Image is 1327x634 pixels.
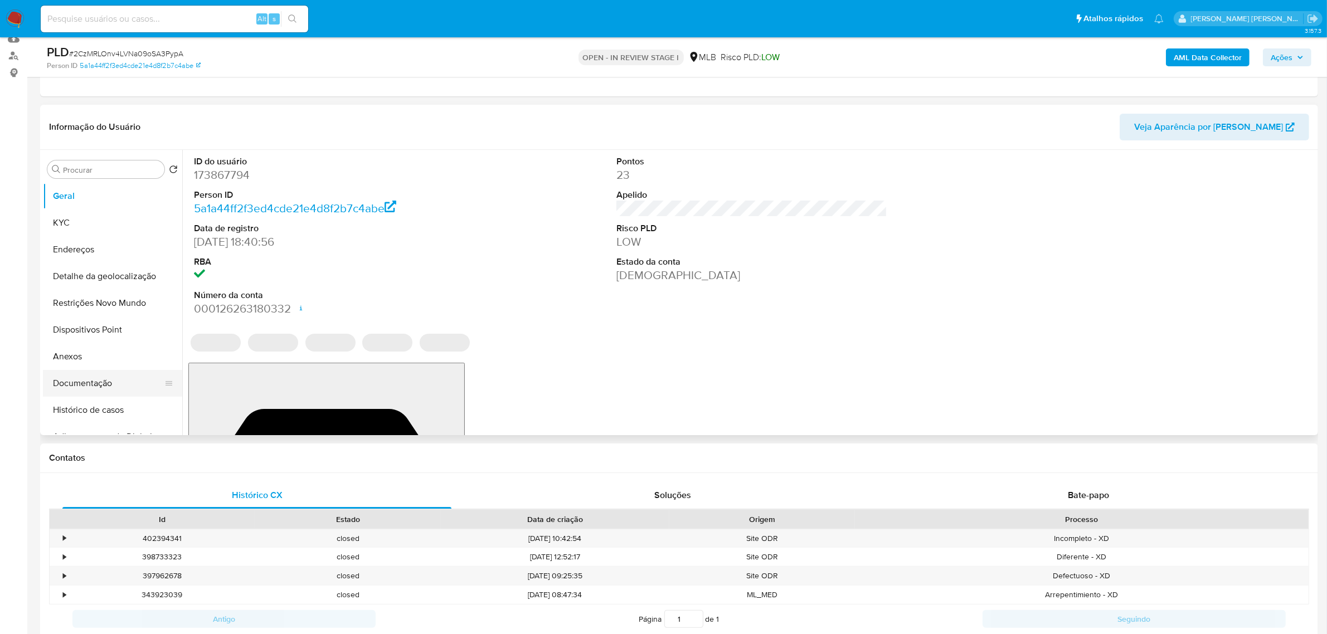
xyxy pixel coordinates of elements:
[194,234,465,250] dd: [DATE] 18:40:56
[1068,489,1109,501] span: Bate-papo
[63,552,66,562] div: •
[983,610,1286,628] button: Seguindo
[1134,114,1283,140] span: Veja Aparência por [PERSON_NAME]
[1083,13,1143,25] span: Atalhos rápidos
[273,13,276,24] span: s
[855,586,1309,604] div: Arrepentimiento - XD
[441,567,669,585] div: [DATE] 09:25:35
[717,613,720,625] span: 1
[255,567,440,585] div: closed
[194,200,396,216] a: 5a1a44ff2f3ed4cde21e4d8f2b7c4abe
[639,610,720,628] span: Página de
[1307,13,1319,25] a: Sair
[1271,48,1292,66] span: Ações
[863,514,1301,525] div: Processo
[72,610,376,628] button: Antigo
[232,489,283,501] span: Histórico CX
[616,167,887,183] dd: 23
[63,570,66,581] div: •
[669,529,855,548] div: Site ODR
[69,48,183,59] span: # 2CzMRLOnv4LVNa09oSA3PypA
[654,489,691,501] span: Soluções
[616,256,887,268] dt: Estado da conta
[1305,26,1321,35] span: 3.157.3
[43,236,182,263] button: Endereços
[194,155,465,168] dt: ID do usuário
[669,567,855,585] div: Site ODR
[263,514,432,525] div: Estado
[169,165,178,177] button: Retornar ao pedido padrão
[257,13,266,24] span: Alt
[80,61,201,71] a: 5a1a44ff2f3ed4cde21e4d8f2b7c4abe
[616,234,887,250] dd: LOW
[77,514,247,525] div: Id
[255,548,440,566] div: closed
[855,567,1309,585] div: Defectuoso - XD
[1120,114,1309,140] button: Veja Aparência por [PERSON_NAME]
[721,51,780,64] span: Risco PLD:
[855,548,1309,566] div: Diferente - XD
[69,567,255,585] div: 397962678
[688,51,717,64] div: MLB
[41,12,308,26] input: Pesquise usuários ou casos...
[441,529,669,548] div: [DATE] 10:42:54
[194,222,465,235] dt: Data de registro
[69,529,255,548] div: 402394341
[1166,48,1250,66] button: AML Data Collector
[441,586,669,604] div: [DATE] 08:47:34
[52,165,61,174] button: Procurar
[677,514,847,525] div: Origem
[1263,48,1311,66] button: Ações
[194,301,465,316] dd: 000126263180332
[63,589,66,600] div: •
[255,586,440,604] div: closed
[69,586,255,604] div: 343923039
[616,155,887,168] dt: Pontos
[43,423,182,450] button: Adiantamentos de Dinheiro
[63,533,66,544] div: •
[855,529,1309,548] div: Incompleto - XD
[616,189,887,201] dt: Apelido
[616,222,887,235] dt: Risco PLD
[43,209,182,236] button: KYC
[63,165,160,175] input: Procurar
[441,548,669,566] div: [DATE] 12:52:17
[194,289,465,301] dt: Número da conta
[49,121,140,133] h1: Informação do Usuário
[1154,14,1164,23] a: Notificações
[43,343,182,370] button: Anexos
[194,189,465,201] dt: Person ID
[43,290,182,316] button: Restrições Novo Mundo
[1191,13,1304,24] p: emerson.gomes@mercadopago.com.br
[669,548,855,566] div: Site ODR
[43,263,182,290] button: Detalhe da geolocalização
[579,50,684,65] p: OPEN - IN REVIEW STAGE I
[762,51,780,64] span: LOW
[1174,48,1242,66] b: AML Data Collector
[255,529,440,548] div: closed
[449,514,662,525] div: Data de criação
[43,370,173,397] button: Documentação
[49,452,1309,464] h1: Contatos
[47,43,69,61] b: PLD
[616,267,887,283] dd: [DEMOGRAPHIC_DATA]
[194,256,465,268] dt: RBA
[281,11,304,27] button: search-icon
[47,61,77,71] b: Person ID
[43,183,182,209] button: Geral
[669,586,855,604] div: ML_MED
[43,316,182,343] button: Dispositivos Point
[69,548,255,566] div: 398733323
[194,167,465,183] dd: 173867794
[43,397,182,423] button: Histórico de casos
